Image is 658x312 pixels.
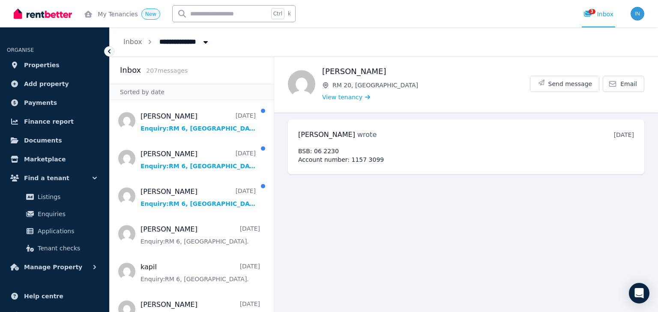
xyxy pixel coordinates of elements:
[7,132,102,149] a: Documents
[10,240,99,257] a: Tenant checks
[38,209,96,219] span: Enquiries
[24,262,82,272] span: Manage Property
[7,113,102,130] a: Finance report
[24,154,66,164] span: Marketplace
[332,81,530,89] span: RM 20, [GEOGRAPHIC_DATA]
[141,187,256,208] a: [PERSON_NAME][DATE]Enquiry:RM 6, [GEOGRAPHIC_DATA].
[24,79,69,89] span: Add property
[110,27,224,56] nav: Breadcrumb
[7,169,102,187] button: Find a tenant
[614,131,634,138] time: [DATE]
[145,11,156,17] span: New
[322,93,370,101] a: View tenancy
[141,111,256,133] a: [PERSON_NAME][DATE]Enquiry:RM 6, [GEOGRAPHIC_DATA].
[288,10,291,17] span: k
[620,80,637,88] span: Email
[629,283,649,303] div: Open Intercom Messenger
[7,94,102,111] a: Payments
[146,67,188,74] span: 207 message s
[24,116,74,127] span: Finance report
[38,226,96,236] span: Applications
[24,60,60,70] span: Properties
[589,9,595,14] span: 3
[298,131,355,139] span: [PERSON_NAME]
[7,288,102,305] a: Help centre
[583,10,613,18] div: Inbox
[38,192,96,202] span: Listings
[298,147,634,164] pre: BSB: 06 2230 Account number: 1157 3099
[141,149,256,170] a: [PERSON_NAME][DATE]Enquiry:RM 6, [GEOGRAPHIC_DATA].
[10,205,99,223] a: Enquiries
[14,7,72,20] img: RentBetter
[322,93,362,101] span: View tenancy
[141,224,260,246] a: [PERSON_NAME][DATE]Enquiry:RM 6, [GEOGRAPHIC_DATA].
[10,223,99,240] a: Applications
[271,8,284,19] span: Ctrl
[357,131,377,139] span: wrote
[141,262,260,283] a: kapil[DATE]Enquiry:RM 6, [GEOGRAPHIC_DATA].
[38,243,96,253] span: Tenant checks
[7,75,102,92] a: Add property
[603,76,644,92] a: Email
[24,173,69,183] span: Find a tenant
[24,98,57,108] span: Payments
[548,80,592,88] span: Send message
[530,76,599,92] button: Send message
[631,7,644,21] img: info@museliving.com.au
[322,65,530,77] h1: [PERSON_NAME]
[110,84,274,100] div: Sorted by date
[7,151,102,168] a: Marketplace
[120,64,141,76] h2: Inbox
[7,56,102,74] a: Properties
[123,38,142,46] a: Inbox
[10,188,99,205] a: Listings
[7,259,102,276] button: Manage Property
[24,135,62,146] span: Documents
[7,47,34,53] span: ORGANISE
[24,291,63,301] span: Help centre
[288,70,315,98] img: Jessica Wan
